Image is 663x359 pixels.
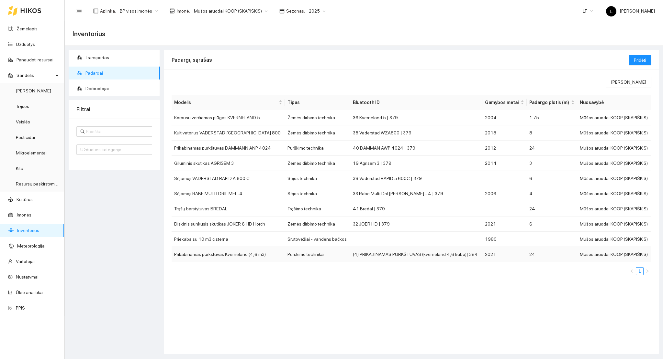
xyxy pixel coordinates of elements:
[86,128,148,135] input: Paieška
[482,247,527,262] td: 2021
[482,110,527,125] td: 2004
[285,141,350,156] td: Purškimo technika
[85,51,155,64] span: Transportas
[485,99,519,106] span: Gamybos metai
[577,201,651,216] td: Mūšos aruodai KOOP (SKAPIŠKIS)
[350,186,482,201] td: 33 Rabe Multi Dril [PERSON_NAME] - 4 | 379
[85,67,155,79] span: Padargai
[350,171,482,186] td: 38 Vaderstad RAPID a 600C | 379
[527,110,577,125] td: 1.75
[646,269,649,273] span: right
[16,135,35,140] a: Pesticidai
[527,141,577,156] td: 24
[529,99,570,106] span: Padargo plotis (m)
[285,247,350,262] td: Purškimo technika
[16,274,39,280] a: Nustatymai
[577,186,651,201] td: Mūšos aruodai KOOP (SKAPIŠKIS)
[527,156,577,171] td: 3
[17,69,53,82] span: Sandėlis
[527,171,577,186] td: 6
[285,110,350,125] td: Žemės dirbimo technika
[73,29,105,39] span: Inventorius
[482,95,527,110] th: this column's title is Gamybos metai,this column is sortable
[482,186,527,201] td: 2006
[176,7,190,15] span: Įmonė :
[172,95,285,110] th: this column's title is Modelis,this column is sortable
[577,141,651,156] td: Mūšos aruodai KOOP (SKAPIŠKIS)
[634,57,646,64] span: Pridėti
[16,305,25,311] a: PPIS
[285,216,350,232] td: Žemės dirbimo technika
[172,51,629,69] div: Padargų sąrašas
[285,171,350,186] td: Sėjos technika
[527,216,577,232] td: 6
[577,232,651,247] td: Mūšos aruodai KOOP (SKAPIŠKIS)
[350,125,482,141] td: 35 Vaderstad WZA800 | 379
[170,8,175,14] span: shop
[76,8,82,14] span: menu-fold
[76,100,152,119] div: Filtrai
[350,141,482,156] td: 40 DAMMAN AWP 4024 | 379
[16,166,23,171] a: Kita
[285,232,350,247] td: Srutovežiai - vandens bačkos
[16,150,47,155] a: Mikroelementai
[172,216,285,232] td: Diskinis sunkusis skutikas JOKER 6 HD Horch
[172,186,285,201] td: Sėjamoji RABE MULTI DRIL MEL-4
[527,247,577,262] td: 24
[17,197,33,202] a: Kultūros
[610,6,612,16] span: L
[482,156,527,171] td: 2014
[286,7,305,15] span: Sezonas :
[583,6,593,16] span: LT
[606,77,651,87] button: [PERSON_NAME]
[527,201,577,216] td: 24
[16,104,29,109] a: Trąšos
[85,82,155,95] span: Darbuotojai
[93,8,98,14] span: layout
[350,110,482,125] td: 36 Kverneland 5 | 379
[577,216,651,232] td: Mūšos aruodai KOOP (SKAPIŠKIS)
[172,110,285,125] td: Korpusu verčiamas plūgas KVERNELAND 5
[630,269,634,273] span: left
[350,156,482,171] td: 19 Agrisem 3 | 379
[527,125,577,141] td: 8
[577,156,651,171] td: Mūšos aruodai KOOP (SKAPIŠKIS)
[350,201,482,216] td: 41 Bredal | 379
[100,7,116,15] span: Aplinka :
[16,119,30,124] a: Veislės
[279,8,285,14] span: calendar
[577,171,651,186] td: Mūšos aruodai KOOP (SKAPIŠKIS)
[16,88,51,93] a: [PERSON_NAME]
[174,99,277,106] span: Modelis
[16,259,35,264] a: Vartotojai
[350,247,482,262] td: (4) PRIKABINAMAS PURKŠTUVAS (kverneland 4,6 kubo)| 384
[172,232,285,247] td: Priekaba su 10 m3 cisterna
[636,268,643,275] a: 1
[527,95,577,110] th: this column's title is Padargo plotis (m),this column is sortable
[172,247,285,262] td: Prikabinamas purkštuvas Kverneland (4,6 m3)
[285,156,350,171] td: Žemės dirbimo technika
[16,42,35,47] a: Užduotys
[577,125,651,141] td: Mūšos aruodai KOOP (SKAPIŠKIS)
[73,5,85,17] button: menu-fold
[611,79,646,86] span: [PERSON_NAME]
[644,267,651,275] button: right
[17,212,31,217] a: Įmonės
[80,129,85,134] span: search
[285,95,350,110] th: Tipas
[172,171,285,186] td: Sėjamoji VADERSTAD RAPID A 600 C
[17,26,38,31] a: Žemėlapis
[644,267,651,275] li: Pirmyn
[285,186,350,201] td: Sėjos technika
[120,6,158,16] span: BP visos įmonės
[629,55,651,65] button: Pridėti
[482,232,527,247] td: 1980
[482,125,527,141] td: 2018
[16,181,60,186] a: Resursų paskirstymas
[172,201,285,216] td: Trąšų barstytuvas BREDAL
[628,267,636,275] button: left
[194,6,268,16] span: Mūšos aruodai KOOP (SKAPIŠKIS)
[172,125,285,141] td: Kultivatorius VADERSTAD [GEOGRAPHIC_DATA] 800
[350,216,482,232] td: 32 JOER HD | 379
